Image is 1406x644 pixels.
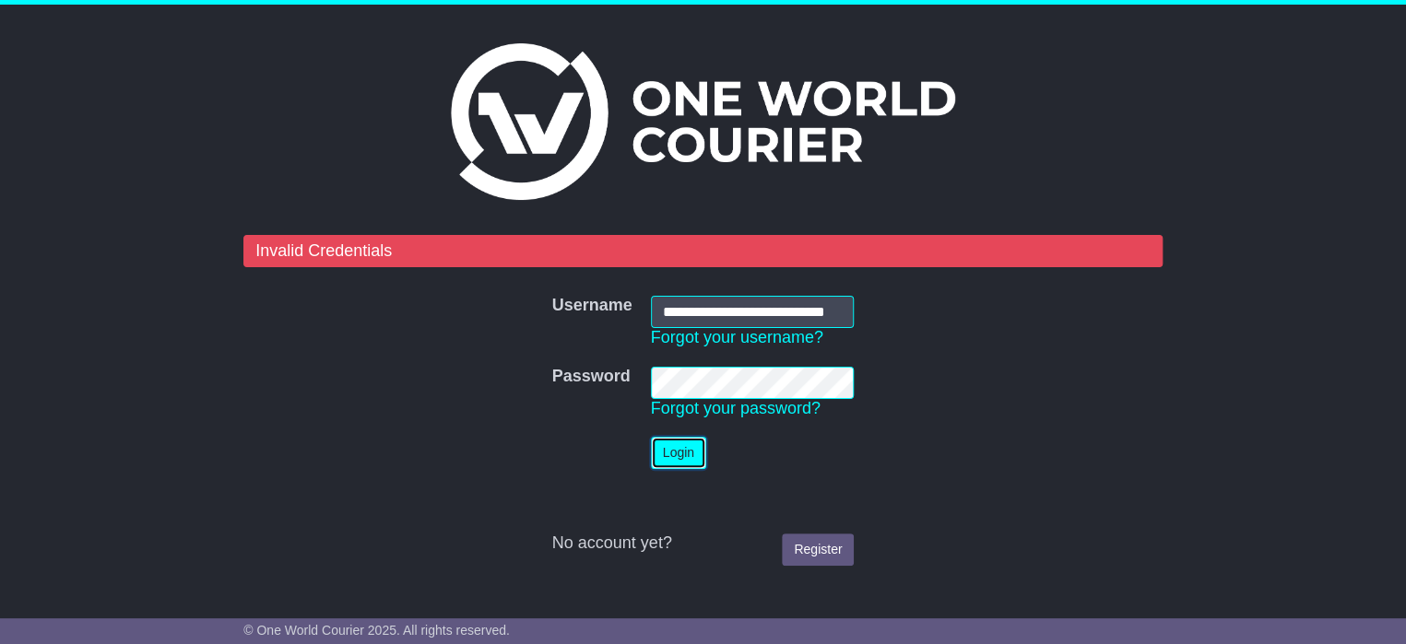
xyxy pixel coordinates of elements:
[243,235,1163,268] div: Invalid Credentials
[552,296,632,316] label: Username
[451,43,954,200] img: One World
[552,367,631,387] label: Password
[651,437,706,469] button: Login
[651,328,823,346] a: Forgot your username?
[782,533,854,566] a: Register
[243,623,510,638] span: © One World Courier 2025. All rights reserved.
[552,533,855,554] div: No account yet?
[651,399,821,417] a: Forgot your password?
